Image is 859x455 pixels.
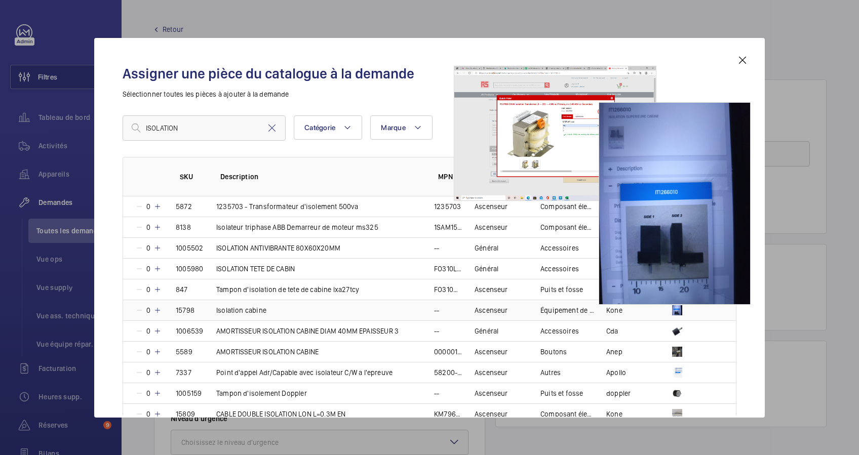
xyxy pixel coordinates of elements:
p: AMORTISSEUR ISOLATION CABINE [216,347,319,357]
img: q1zUtPlR_AowEOgFhjQnOLHyc9hCNRR3d8QzVoiM7XGhbGMs.jpeg [599,102,751,305]
p: Accessoires [540,264,579,274]
p: 0 [143,201,153,212]
p: AMORTISSEUR ISOLATION CABINE DIAM 40MM EPAISSEUR 3 [216,326,399,336]
p: -- [434,388,439,398]
p: 15809 [176,409,195,419]
p: 0 [143,326,153,336]
p: Composant électrique [540,409,594,419]
p: Puits et fosse [540,284,583,295]
p: 0 [143,264,153,274]
p: doppler [606,388,631,398]
p: 8138 [176,222,191,232]
p: Apollo [606,367,626,378]
p: 00000100 [434,347,462,357]
p: Kone [606,409,622,419]
p: -- [434,305,439,315]
p: Accessoires [540,243,579,253]
p: Sous catégories [544,172,594,182]
button: Catégorie [294,115,362,140]
img: 2IPF4qtHLBja4KUq_k77oJ4ytDbXLhu-vVyzeQ8wRX3XVlgW.png [672,367,682,378]
p: Catégories [479,172,528,182]
p: Anep [606,347,622,357]
p: FO310HX1 [434,284,462,295]
p: Ascenseur [475,347,508,357]
p: Général [475,264,498,274]
img: q1zUtPlR_AowEOgFhjQnOLHyc9hCNRR3d8QzVoiM7XGhbGMs.jpeg [672,305,682,315]
p: CABLE DOUBLE ISOLATION LON L=0.3M EN [216,409,346,419]
p: 0 [143,243,153,253]
p: 0 [143,367,153,378]
p: SKU [180,172,204,182]
input: Find a part [123,115,286,141]
p: Général [475,243,498,253]
p: 1005980 [176,264,203,274]
button: Marque [370,115,433,140]
p: 1005159 [176,388,202,398]
p: ISOLATION TETE DE CABIN [216,264,295,274]
p: Composant électrique [540,222,594,232]
p: Ascenseur [475,201,508,212]
p: Cda [606,326,618,336]
p: 0 [143,347,153,357]
p: Ascenseur [475,284,508,295]
p: Ascenseur [475,305,508,315]
p: Isolateur triphase ABB Demarreur de moteur ms325 [216,222,378,232]
p: 1SAM150000R1012 [434,222,462,232]
img: YVnMHq6slAiKfHh13rxTlvGle7nUYsk8ogbDrU72Sq1Km2Es.png [672,409,682,419]
p: 1005502 [176,243,203,253]
p: Tampon d'isolement Doppler [216,388,307,398]
p: 1006539 [176,326,203,336]
p: Sélectionner toutes les pièces à ajouter à la demande [123,89,736,99]
p: -- [434,326,439,336]
p: Kone [606,305,622,315]
p: FO310LC1 [434,264,462,274]
p: Tampon d'isolation de tete de cabine lxa27tcy [216,284,359,295]
span: Catégorie [304,123,335,132]
p: 5589 [176,347,192,357]
p: KM796110G12003 [434,409,462,419]
p: MPN [438,172,462,182]
p: 15798 [176,305,194,315]
img: NjqR6Pq3r_KLwArrIsV6r0CAxzPXjz9FiiVxDZWdfC72I2LZ.png [672,326,682,336]
p: Ascenseur [475,388,508,398]
img: KDCZnZsCnl-nG1x-MEkApXkftUfJ4EqkGKjujkDO9pVI4E_t.png [672,388,682,398]
p: 1235703 [434,201,461,212]
p: 0 [143,222,153,232]
p: 0 [143,409,153,419]
p: 1235703 - Transformateur d'isolement 500va [216,201,359,212]
p: Composant électrique [540,201,594,212]
h2: Assigner une pièce du catalogue à la demande [123,64,736,83]
p: 0 [143,388,153,398]
p: Autres [540,367,561,378]
p: Isolation cabine [216,305,266,315]
span: Marque [381,123,406,132]
p: Accessoires [540,326,579,336]
p: Général [475,326,498,336]
p: 5872 [176,201,192,212]
p: Ascenseur [475,222,508,232]
p: Ascenseur [475,367,508,378]
p: 58200-951 (58200-951APO) [434,367,462,378]
p: 0 [143,305,153,315]
p: Puits et fosse [540,388,583,398]
p: -- [434,243,439,253]
p: ISOLATION ANTIVIBRANTE 80X60X20MM [216,243,340,253]
p: 847 [176,284,188,295]
p: Équipement de porte [540,305,594,315]
p: 0 [143,284,153,295]
p: Ascenseur [475,409,508,419]
p: Description [220,172,422,182]
p: Point d'appel Adr/Capable avec isolateur C/W a l'epreuve [216,367,393,378]
p: Boutons [540,347,567,357]
img: 6UziDy9zidGomzVhKE3BDQf8V8nMw54pEo9KnD-ct22plSic.png [672,347,682,357]
p: 7337 [176,367,191,378]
